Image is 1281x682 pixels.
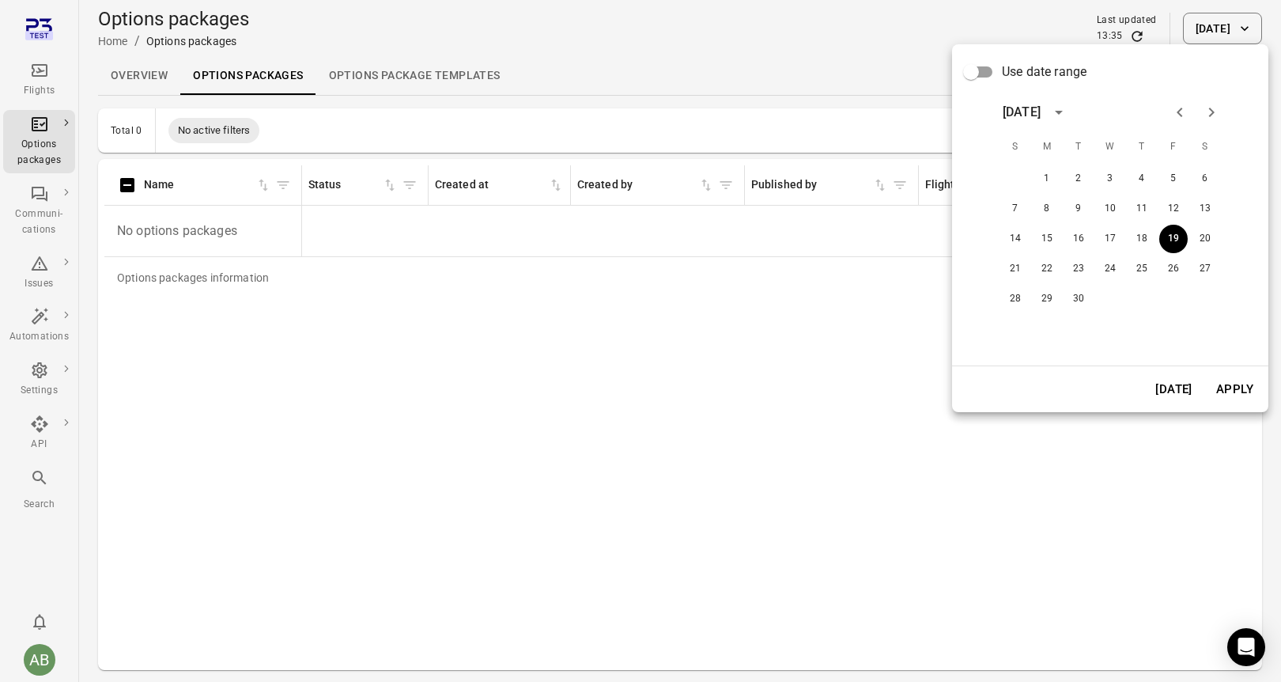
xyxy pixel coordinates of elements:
button: 8 [1033,195,1061,223]
div: Open Intercom Messenger [1227,628,1265,666]
div: [DATE] [1003,103,1041,122]
button: 7 [1001,195,1030,223]
button: 17 [1096,225,1124,253]
span: Tuesday [1064,131,1093,163]
button: calendar view is open, switch to year view [1045,99,1072,126]
button: 4 [1128,165,1156,193]
button: 23 [1064,255,1093,283]
span: Friday [1159,131,1188,163]
span: Monday [1033,131,1061,163]
button: 2 [1064,165,1093,193]
button: 30 [1064,285,1093,313]
button: 18 [1128,225,1156,253]
button: 20 [1191,225,1219,253]
span: Use date range [1002,63,1086,81]
button: 9 [1064,195,1093,223]
span: Sunday [1001,131,1030,163]
button: 25 [1128,255,1156,283]
button: Previous month [1164,97,1196,128]
button: 11 [1128,195,1156,223]
button: 26 [1159,255,1188,283]
button: 15 [1033,225,1061,253]
button: 22 [1033,255,1061,283]
button: 19 [1159,225,1188,253]
button: 24 [1096,255,1124,283]
button: [DATE] [1147,373,1201,406]
span: Saturday [1191,131,1219,163]
button: 10 [1096,195,1124,223]
button: 14 [1001,225,1030,253]
span: Thursday [1128,131,1156,163]
button: 1 [1033,165,1061,193]
button: 29 [1033,285,1061,313]
button: 3 [1096,165,1124,193]
button: 16 [1064,225,1093,253]
button: 6 [1191,165,1219,193]
button: 12 [1159,195,1188,223]
button: 21 [1001,255,1030,283]
button: 13 [1191,195,1219,223]
button: Apply [1207,373,1262,406]
span: Wednesday [1096,131,1124,163]
button: 28 [1001,285,1030,313]
button: 27 [1191,255,1219,283]
button: 5 [1159,165,1188,193]
button: Next month [1196,97,1227,128]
